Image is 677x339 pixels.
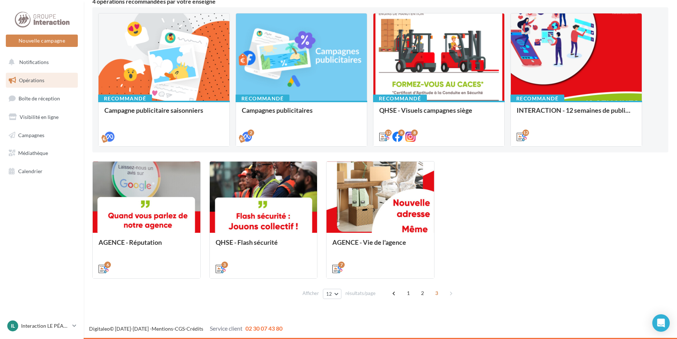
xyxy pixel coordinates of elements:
[99,239,195,253] div: AGENCE - Réputation
[19,59,49,65] span: Notifications
[323,289,341,299] button: 12
[338,262,345,268] div: 7
[18,168,43,174] span: Calendrier
[4,91,79,106] a: Boîte de réception
[510,95,564,103] div: Recommandé
[216,239,312,253] div: QHSE - Flash sécurité
[4,145,79,161] a: Médiathèque
[345,290,376,297] span: résultats/page
[652,314,670,332] div: Open Intercom Messenger
[398,129,405,136] div: 8
[89,326,110,332] a: Digitaleo
[11,322,15,330] span: IL
[21,322,69,330] p: Interaction LE PÉAGE DE ROUSSILLON
[210,325,243,332] span: Service client
[175,326,185,332] a: CGS
[98,95,152,103] div: Recommandé
[104,107,224,121] div: Campagne publicitaire saisonniers
[18,132,44,138] span: Campagnes
[402,287,414,299] span: 1
[522,129,529,136] div: 12
[379,107,498,121] div: QHSE - Visuels campagnes siège
[19,95,60,101] span: Boîte de réception
[303,290,319,297] span: Afficher
[18,150,48,156] span: Médiathèque
[221,262,228,268] div: 3
[4,128,79,143] a: Campagnes
[19,77,44,83] span: Opérations
[411,129,418,136] div: 8
[248,129,254,136] div: 2
[517,107,636,121] div: INTERACTION - 12 semaines de publication
[104,262,111,268] div: 6
[20,114,59,120] span: Visibilité en ligne
[385,129,392,136] div: 12
[6,319,78,333] a: IL Interaction LE PÉAGE DE ROUSSILLON
[4,55,76,70] button: Notifications
[236,95,289,103] div: Recommandé
[245,325,283,332] span: 02 30 07 43 80
[4,109,79,125] a: Visibilité en ligne
[373,95,427,103] div: Recommandé
[4,164,79,179] a: Calendrier
[326,291,332,297] span: 12
[332,239,428,253] div: AGENCE - Vie de l'agence
[152,326,173,332] a: Mentions
[417,287,428,299] span: 2
[187,326,203,332] a: Crédits
[4,73,79,88] a: Opérations
[431,287,442,299] span: 3
[89,326,283,332] span: © [DATE]-[DATE] - - -
[6,35,78,47] button: Nouvelle campagne
[242,107,361,121] div: Campagnes publicitaires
